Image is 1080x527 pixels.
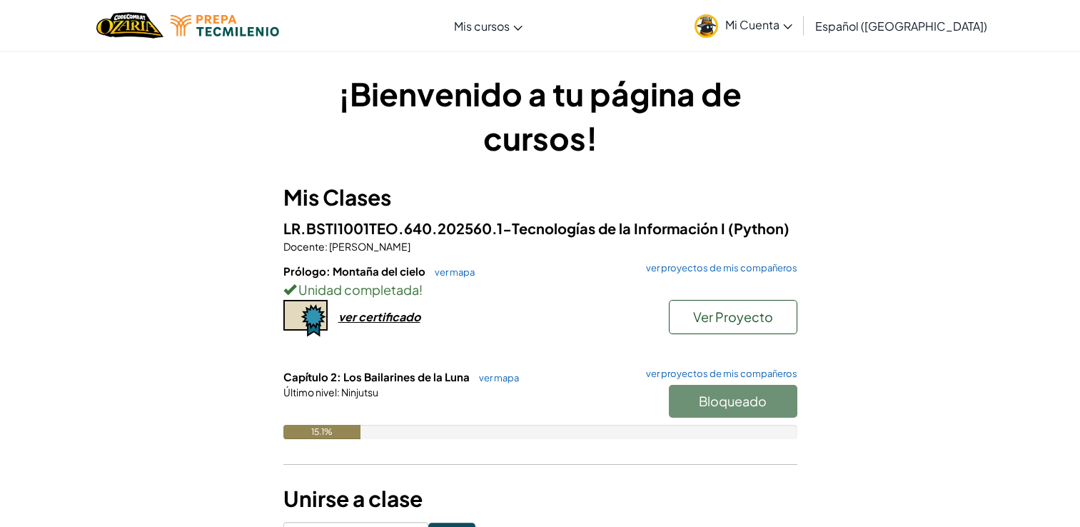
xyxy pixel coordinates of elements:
span: Docente [283,240,325,253]
span: Ver Proyecto [693,308,773,325]
a: ver mapa [472,372,519,383]
h3: Unirse a clase [283,483,797,515]
a: ver proyectos de mis compañeros [639,369,797,378]
a: ver proyectos de mis compañeros [639,263,797,273]
span: Prólogo: Montaña del cielo [283,264,428,278]
span: Unidad completada [296,281,419,298]
span: Español ([GEOGRAPHIC_DATA]) [815,19,987,34]
span: Último nivel [283,386,337,398]
span: (Python) [728,219,789,237]
div: ver certificado [338,309,420,324]
h3: Mis Clases [283,181,797,214]
a: Mi Cuenta [687,3,799,48]
div: 15.1% [283,425,361,439]
span: [PERSON_NAME] [328,240,410,253]
img: certificate-icon.png [283,300,328,337]
img: Home [96,11,163,40]
span: ! [419,281,423,298]
img: avatar [695,14,718,38]
span: LR.BSTI1001TEO.640.202560.1-Tecnologías de la Información I [283,219,728,237]
button: Ver Proyecto [669,300,797,334]
span: : [325,240,328,253]
img: Tecmilenio logo [171,15,279,36]
a: ver mapa [428,266,475,278]
span: : [337,386,340,398]
span: Mi Cuenta [725,17,792,32]
h1: ¡Bienvenido a tu página de cursos! [283,71,797,160]
a: ver certificado [283,309,420,324]
a: Ozaria by CodeCombat logo [96,11,163,40]
a: Mis cursos [447,6,530,45]
span: Ninjutsu [340,386,378,398]
span: Capítulo 2: Los Bailarines de la Luna [283,370,472,383]
span: Mis cursos [454,19,510,34]
a: Español ([GEOGRAPHIC_DATA]) [808,6,994,45]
